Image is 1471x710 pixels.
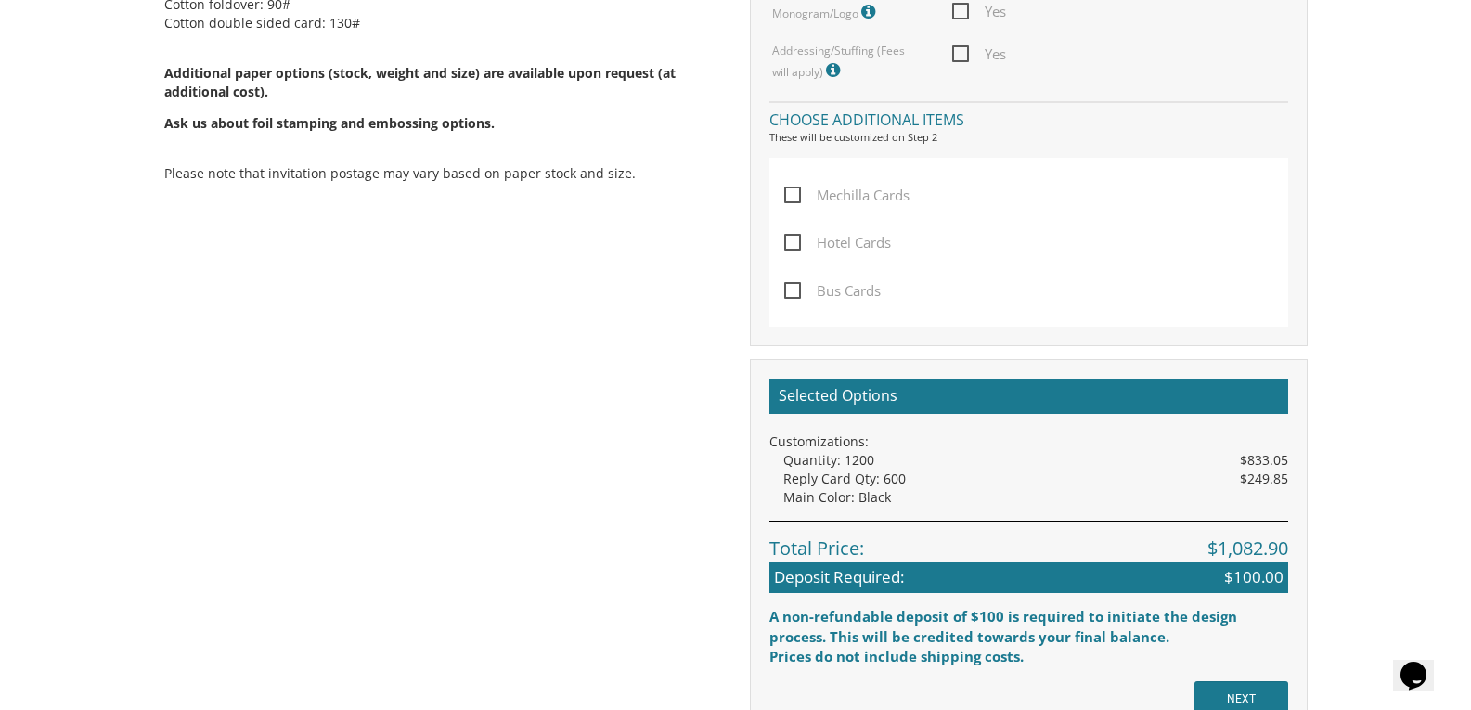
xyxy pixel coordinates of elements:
span: Mechilla Cards [784,184,910,207]
div: Prices do not include shipping costs. [769,647,1288,666]
div: A non-refundable deposit of $100 is required to initiate the design process. This will be credite... [769,607,1288,647]
li: Cotton double sided card: 130# [164,14,722,32]
div: These will be customized on Step 2 [769,130,1288,145]
span: Ask us about foil stamping and embossing options. [164,114,495,132]
span: Yes [952,43,1006,66]
div: Quantity: 1200 [783,451,1288,470]
span: Additional paper options (stock, weight and size) are available upon request (at additional cost). [164,64,722,133]
span: $100.00 [1224,566,1284,588]
div: Total Price: [769,521,1288,562]
div: Main Color: Black [783,488,1288,507]
h4: Choose additional items [769,101,1288,134]
h2: Selected Options [769,379,1288,414]
span: $833.05 [1240,451,1288,470]
div: Reply Card Qty: 600 [783,470,1288,488]
span: $1,082.90 [1207,536,1288,562]
span: $249.85 [1240,470,1288,488]
span: Bus Cards [784,279,881,303]
label: Addressing/Stuffing (Fees will apply) [772,43,924,83]
iframe: chat widget [1393,636,1452,691]
div: Deposit Required: [769,562,1288,593]
div: Customizations: [769,432,1288,451]
span: Hotel Cards [784,231,891,254]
